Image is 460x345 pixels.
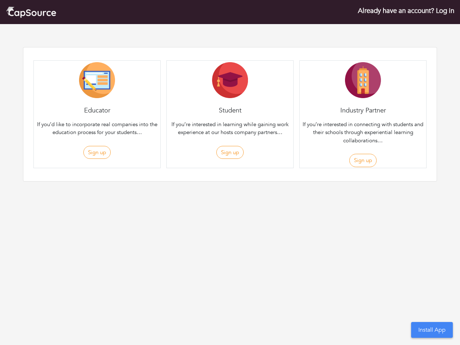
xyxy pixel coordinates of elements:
[411,322,453,338] button: Install App
[212,62,248,98] img: Student-Icon-6b6867cbad302adf8029cb3ecf392088beec6a544309a027beb5b4b4576828a8.png
[83,146,111,159] button: Sign up
[349,154,377,167] button: Sign up
[168,120,292,137] p: If you’re interested in learning while gaining work experience at our hosts company partners…
[300,107,426,115] h4: Industry Partner
[167,107,293,115] h4: Student
[79,62,115,98] img: Educator-Icon-31d5a1e457ca3f5474c6b92ab10a5d5101c9f8fbafba7b88091835f1a8db102f.png
[358,6,454,15] a: Already have an account? Log in
[345,62,381,98] img: Company-Icon-7f8a26afd1715722aa5ae9dc11300c11ceeb4d32eda0db0d61c21d11b95ecac6.png
[301,120,425,145] p: If you’re interested in connecting with students and their schools through experiential learning ...
[6,6,56,18] img: cap_logo.png
[216,146,244,159] button: Sign up
[35,120,159,137] p: If you’d like to incorporate real companies into the education process for your students…
[34,107,160,115] h4: Educator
